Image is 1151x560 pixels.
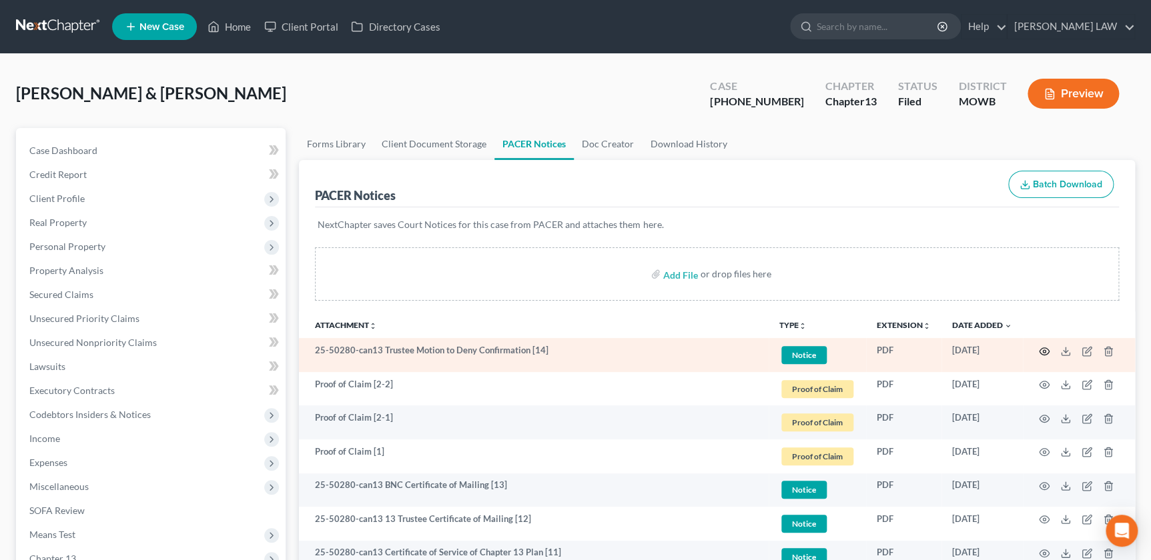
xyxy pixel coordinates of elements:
[779,344,855,366] a: Notice
[958,79,1006,94] div: District
[19,163,286,187] a: Credit Report
[29,313,139,324] span: Unsecured Priority Claims
[781,380,853,398] span: Proof of Claim
[299,405,769,439] td: Proof of Claim [2-1]
[29,409,151,420] span: Codebtors Insiders & Notices
[952,320,1012,330] a: Date Added expand_more
[299,473,769,507] td: 25-50280-can13 BNC Certificate of Mailing [13]
[897,94,937,109] div: Filed
[779,445,855,467] a: Proof of Claim
[779,479,855,501] a: Notice
[1008,15,1134,39] a: [PERSON_NAME] LAW
[258,15,344,39] a: Client Portal
[19,283,286,307] a: Secured Claims
[299,507,769,541] td: 25-50280-can13 13 Trustee Certificate of Mailing [12]
[19,379,286,403] a: Executory Contracts
[779,513,855,535] a: Notice
[139,22,184,32] span: New Case
[781,447,853,465] span: Proof of Claim
[941,507,1023,541] td: [DATE]
[877,320,931,330] a: Extensionunfold_more
[866,405,941,439] td: PDF
[299,372,769,406] td: Proof of Claim [2-2]
[866,473,941,507] td: PDF
[574,128,642,160] a: Doc Creator
[369,322,377,330] i: unfold_more
[29,217,87,228] span: Real Property
[941,473,1023,507] td: [DATE]
[642,128,735,160] a: Download History
[29,265,103,276] span: Property Analysis
[29,385,115,396] span: Executory Contracts
[318,218,1116,231] p: NextChapter saves Court Notices for this case from PACER and attaches them here.
[825,94,876,109] div: Chapter
[29,481,89,492] span: Miscellaneous
[16,83,286,103] span: [PERSON_NAME] & [PERSON_NAME]
[825,79,876,94] div: Chapter
[19,139,286,163] a: Case Dashboard
[866,338,941,372] td: PDF
[29,529,75,540] span: Means Test
[201,15,258,39] a: Home
[374,128,494,160] a: Client Document Storage
[29,145,97,156] span: Case Dashboard
[1106,515,1138,547] div: Open Intercom Messenger
[29,193,85,204] span: Client Profile
[19,355,286,379] a: Lawsuits
[1004,322,1012,330] i: expand_more
[29,169,87,180] span: Credit Report
[701,267,771,281] div: or drop files here
[29,289,93,300] span: Secured Claims
[29,361,65,372] span: Lawsuits
[1033,179,1102,190] span: Batch Download
[781,515,827,533] span: Notice
[494,128,574,160] a: PACER Notices
[344,15,446,39] a: Directory Cases
[941,439,1023,473] td: [DATE]
[19,307,286,331] a: Unsecured Priority Claims
[941,405,1023,439] td: [DATE]
[19,499,286,523] a: SOFA Review
[941,372,1023,406] td: [DATE]
[29,337,157,348] span: Unsecured Nonpriority Claims
[29,241,105,252] span: Personal Property
[299,128,374,160] a: Forms Library
[941,338,1023,372] td: [DATE]
[29,433,60,444] span: Income
[779,321,807,330] button: TYPEunfold_more
[781,346,827,364] span: Notice
[923,322,931,330] i: unfold_more
[19,259,286,283] a: Property Analysis
[315,187,396,203] div: PACER Notices
[897,79,937,94] div: Status
[19,331,286,355] a: Unsecured Nonpriority Claims
[710,79,803,94] div: Case
[958,94,1006,109] div: MOWB
[299,338,769,372] td: 25-50280-can13 Trustee Motion to Deny Confirmation [14]
[29,505,85,516] span: SOFA Review
[1008,171,1114,199] button: Batch Download
[781,481,827,499] span: Notice
[1028,79,1119,109] button: Preview
[779,378,855,400] a: Proof of Claim
[710,94,803,109] div: [PHONE_NUMBER]
[864,95,876,107] span: 13
[779,411,855,433] a: Proof of Claim
[781,413,853,431] span: Proof of Claim
[799,322,807,330] i: unfold_more
[29,457,67,468] span: Expenses
[866,372,941,406] td: PDF
[817,14,939,39] input: Search by name...
[315,320,377,330] a: Attachmentunfold_more
[299,439,769,473] td: Proof of Claim [1]
[866,507,941,541] td: PDF
[866,439,941,473] td: PDF
[962,15,1006,39] a: Help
